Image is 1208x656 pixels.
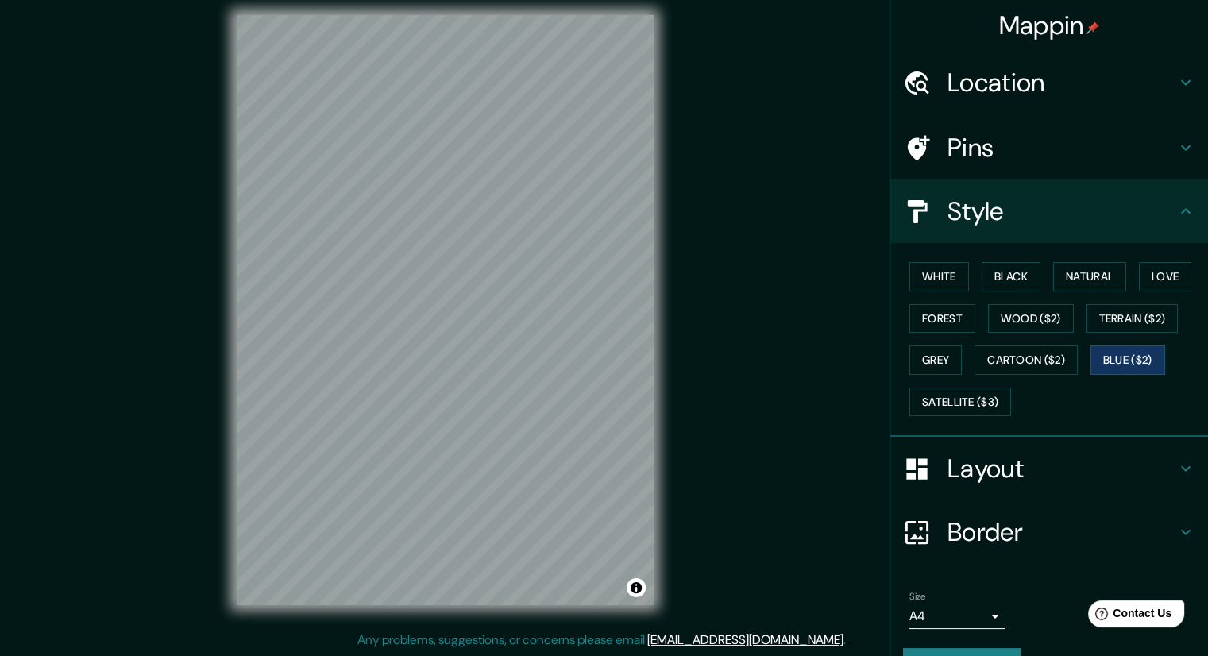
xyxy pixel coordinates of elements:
[947,453,1176,484] h4: Layout
[947,132,1176,164] h4: Pins
[890,116,1208,179] div: Pins
[909,604,1005,629] div: A4
[890,437,1208,500] div: Layout
[947,516,1176,548] h4: Border
[1067,594,1191,639] iframe: Help widget launcher
[1086,21,1099,34] img: pin-icon.png
[357,631,846,650] p: Any problems, suggestions, or concerns please email .
[909,345,962,375] button: Grey
[999,10,1100,41] h4: Mappin
[846,631,848,650] div: .
[237,15,654,605] canvas: Map
[848,631,851,650] div: .
[909,304,975,334] button: Forest
[890,179,1208,243] div: Style
[909,388,1011,417] button: Satellite ($3)
[890,51,1208,114] div: Location
[627,578,646,597] button: Toggle attribution
[975,345,1078,375] button: Cartoon ($2)
[1053,262,1126,291] button: Natural
[988,304,1074,334] button: Wood ($2)
[909,262,969,291] button: White
[947,195,1176,227] h4: Style
[982,262,1041,291] button: Black
[647,631,843,648] a: [EMAIL_ADDRESS][DOMAIN_NAME]
[1086,304,1179,334] button: Terrain ($2)
[1090,345,1165,375] button: Blue ($2)
[890,500,1208,564] div: Border
[947,67,1176,98] h4: Location
[909,590,926,604] label: Size
[1139,262,1191,291] button: Love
